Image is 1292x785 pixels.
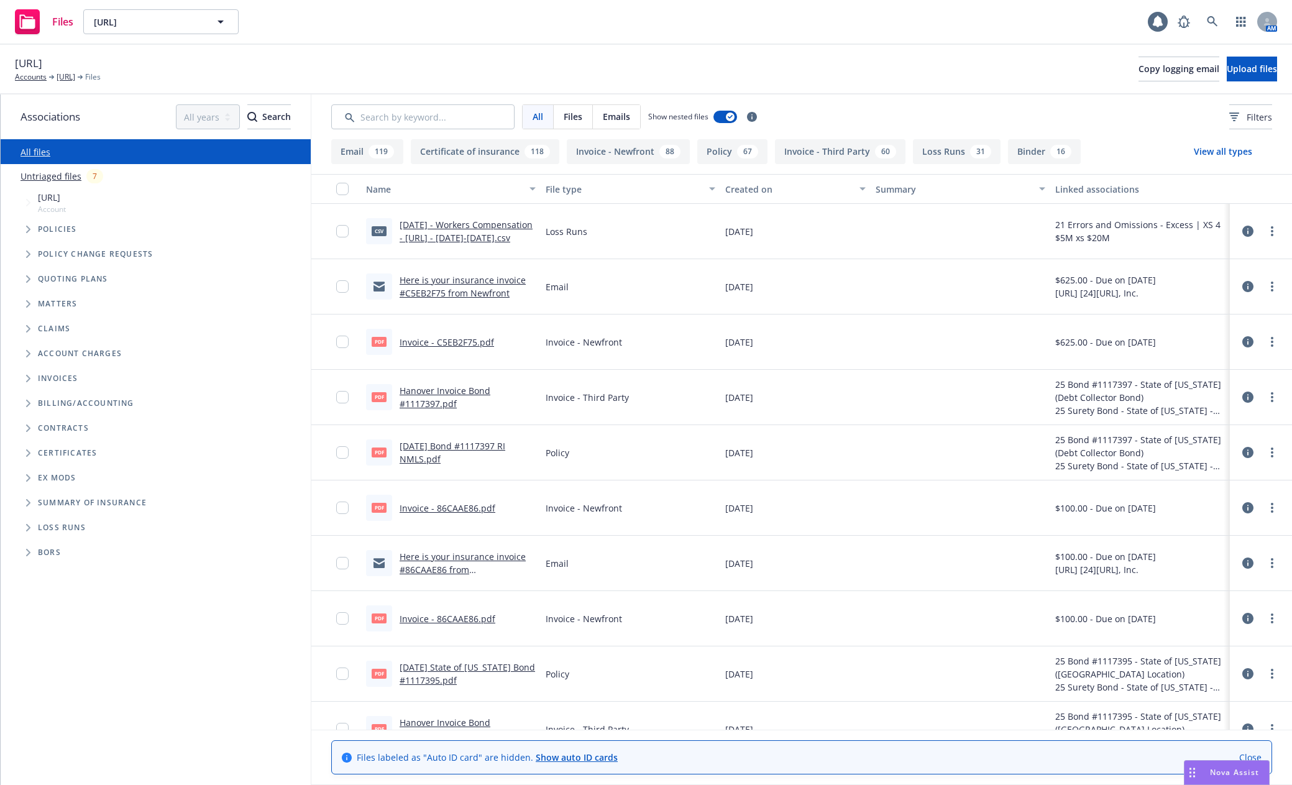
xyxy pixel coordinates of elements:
span: Invoice - Newfront [546,336,622,349]
input: Toggle Row Selected [336,612,349,625]
button: Invoice - Newfront [567,139,690,164]
button: Certificate of insurance [411,139,559,164]
div: 60 [875,145,896,158]
a: Search [1200,9,1225,34]
a: Files [10,4,78,39]
a: Invoice - 86CAAE86.pdf [400,613,495,625]
span: [DATE] [725,612,753,625]
span: Ex Mods [38,474,76,482]
span: pdf [372,503,387,512]
span: Upload files [1227,63,1277,75]
input: Select all [336,183,349,195]
div: Drag to move [1184,761,1200,784]
button: Upload files [1227,57,1277,81]
span: Email [546,557,569,570]
span: BORs [38,549,61,556]
div: $100.00 - Due on [DATE] [1055,550,1156,563]
button: Binder [1008,139,1081,164]
span: [DATE] [725,668,753,681]
span: Filters [1247,111,1272,124]
span: All [533,110,543,123]
a: more [1265,224,1280,239]
span: [DATE] [725,336,753,349]
span: Contracts [38,425,89,432]
span: pdf [372,337,387,346]
div: Search [247,105,291,129]
a: more [1265,334,1280,349]
div: 25 Surety Bond - State of [US_STATE] - Debt Collector Bond [1055,459,1225,472]
span: Account charges [38,350,122,357]
button: Loss Runs [913,139,1001,164]
button: [URL] [83,9,239,34]
svg: Search [247,112,257,122]
span: pdf [372,669,387,678]
button: SearchSearch [247,104,291,129]
span: Loss Runs [546,225,587,238]
a: [DATE] State of [US_STATE] Bond #1117395.pdf [400,661,535,686]
span: [DATE] [725,723,753,736]
a: Here is your insurance invoice #C5EB2F75 from Newfront [400,274,526,299]
span: Invoice - Newfront [546,502,622,515]
span: pdf [372,448,387,457]
a: Accounts [15,71,47,83]
span: Email [546,280,569,293]
div: 31 [970,145,991,158]
button: Nova Assist [1184,760,1270,785]
div: 25 Surety Bond - State of [US_STATE] - Debt Collector Bond [1055,404,1225,417]
span: Loss Runs [38,524,86,531]
div: $625.00 - Due on [DATE] [1055,273,1156,287]
span: Billing/Accounting [38,400,134,407]
span: [DATE] [725,280,753,293]
span: Policy change requests [38,250,153,258]
button: File type [541,174,720,204]
a: Close [1239,751,1262,764]
span: Invoices [38,375,78,382]
div: 119 [369,145,394,158]
button: Summary [871,174,1050,204]
div: 21 Errors and Omissions - Excess | XS 4 $5M xs $20M [1055,218,1225,244]
span: Invoice - Third Party [546,723,629,736]
div: Linked associations [1055,183,1225,196]
a: Report a Bug [1171,9,1196,34]
div: Folder Tree Example [1,391,311,565]
button: Invoice - Third Party [775,139,905,164]
input: Toggle Row Selected [336,336,349,348]
a: [URL] [57,71,75,83]
div: $100.00 - Due on [DATE] [1055,612,1156,625]
span: Copy logging email [1139,63,1219,75]
span: pdf [372,613,387,623]
button: Created on [720,174,870,204]
a: Invoice - 86CAAE86.pdf [400,502,495,514]
a: more [1265,445,1280,460]
a: more [1265,279,1280,294]
a: more [1265,611,1280,626]
span: Invoice - Newfront [546,612,622,625]
div: 25 Bond #1117395 - State of [US_STATE] ([GEOGRAPHIC_DATA] Location) [1055,710,1225,736]
span: Associations [21,109,80,125]
span: [DATE] [725,391,753,404]
span: Claims [38,325,70,333]
span: Filters [1229,111,1272,124]
div: 118 [525,145,550,158]
input: Toggle Row Selected [336,502,349,514]
span: [DATE] [725,557,753,570]
span: Certificates [38,449,97,457]
a: more [1265,556,1280,571]
span: [DATE] [725,446,753,459]
input: Toggle Row Selected [336,225,349,237]
span: Quoting plans [38,275,108,283]
a: Switch app [1229,9,1253,34]
span: Policies [38,226,77,233]
a: more [1265,722,1280,737]
a: Invoice - C5EB2F75.pdf [400,336,494,348]
a: more [1265,500,1280,515]
a: All files [21,146,50,158]
div: 67 [737,145,758,158]
span: [URL] [15,55,42,71]
button: Name [361,174,541,204]
button: Filters [1229,104,1272,129]
input: Toggle Row Selected [336,446,349,459]
a: Hanover Invoice Bond #1117395.pdf [400,717,490,741]
span: Policy [546,668,569,681]
span: [URL] [38,191,66,204]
